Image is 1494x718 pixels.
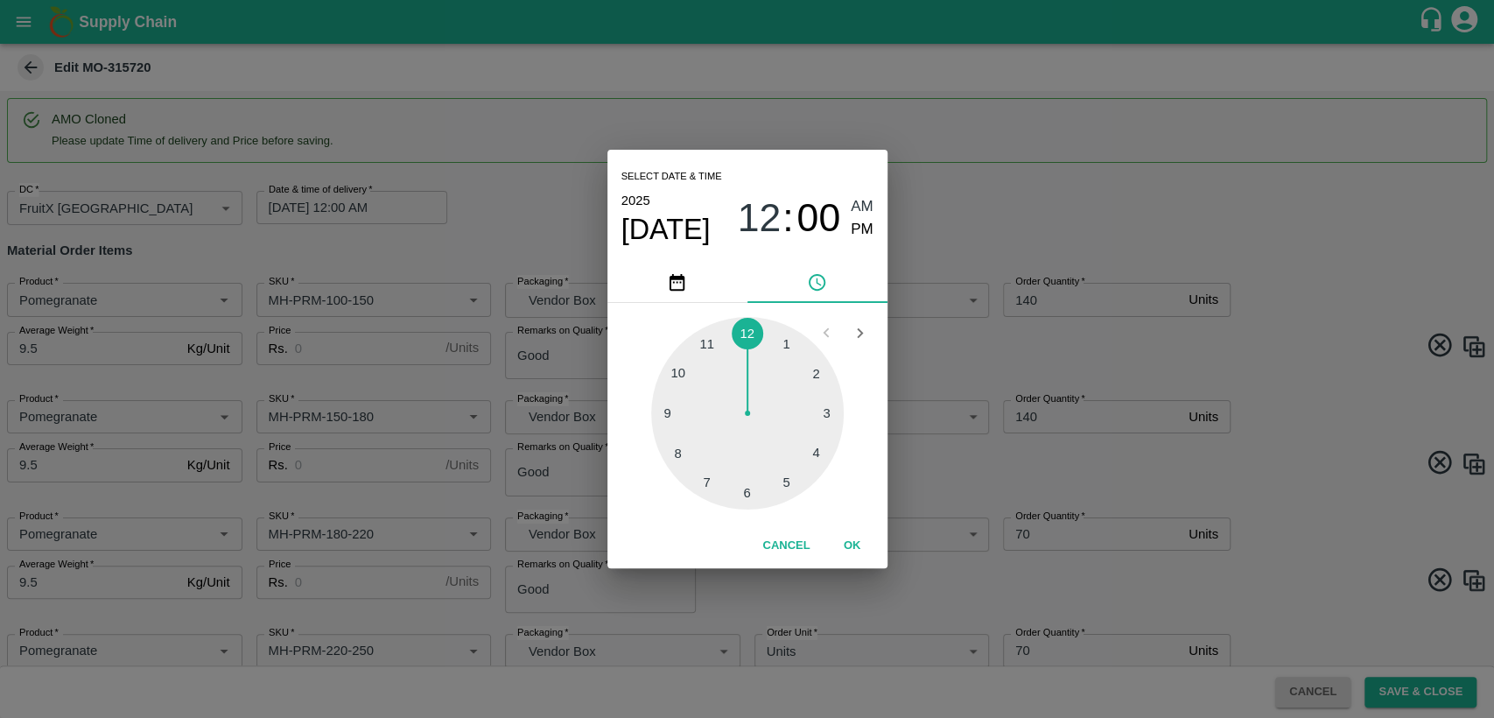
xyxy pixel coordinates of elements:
[621,189,650,212] button: 2025
[796,195,840,241] span: 00
[755,531,817,561] button: Cancel
[737,195,781,241] span: 12
[851,218,873,242] button: PM
[621,164,722,190] span: Select date & time
[824,531,880,561] button: OK
[621,212,711,247] button: [DATE]
[782,195,793,242] span: :
[607,261,747,303] button: pick date
[747,261,887,303] button: pick time
[737,195,781,242] button: 12
[851,195,873,219] button: AM
[843,316,876,349] button: Open next view
[796,195,840,242] button: 00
